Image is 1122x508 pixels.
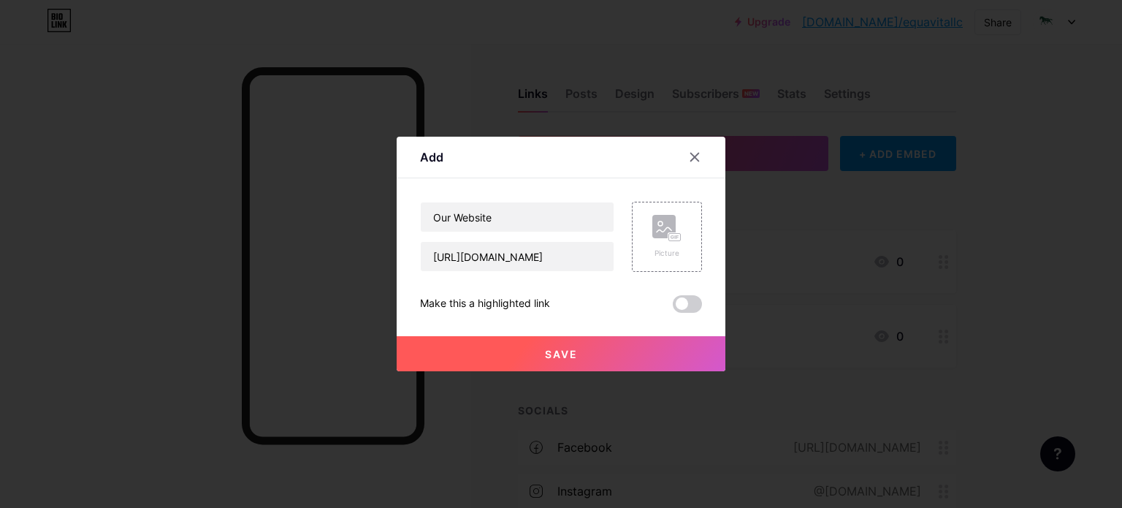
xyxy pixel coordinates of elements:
input: URL [421,242,614,271]
div: Add [420,148,443,166]
div: Picture [652,248,682,259]
div: Make this a highlighted link [420,295,550,313]
button: Save [397,336,725,371]
span: Save [545,348,578,360]
input: Title [421,202,614,232]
